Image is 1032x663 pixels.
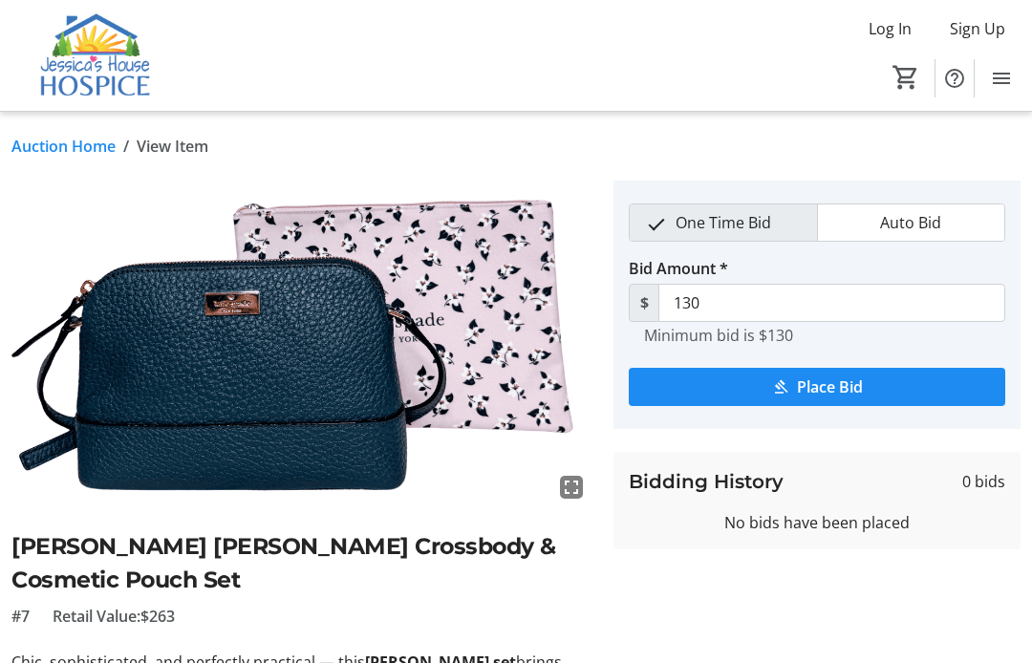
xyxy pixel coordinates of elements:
[853,13,927,44] button: Log In
[869,17,912,40] span: Log In
[11,181,591,506] img: Image
[950,17,1005,40] span: Sign Up
[629,257,728,280] label: Bid Amount *
[889,60,923,95] button: Cart
[797,375,863,398] span: Place Bid
[935,59,974,97] button: Help
[962,470,1005,493] span: 0 bids
[53,605,175,628] span: Retail Value: $263
[935,13,1021,44] button: Sign Up
[664,204,783,241] span: One Time Bid
[629,511,1005,534] div: No bids have been placed
[123,135,129,158] span: /
[560,476,583,499] mat-icon: fullscreen
[11,135,116,158] a: Auction Home
[137,135,208,158] span: View Item
[644,326,793,345] tr-hint: Minimum bid is $130
[869,204,953,241] span: Auto Bid
[629,284,659,322] span: $
[629,368,1005,406] button: Place Bid
[11,529,591,597] h2: [PERSON_NAME] [PERSON_NAME] Crossbody & Cosmetic Pouch Set
[11,8,182,103] img: Jessica's House Hospice's Logo
[982,59,1021,97] button: Menu
[11,605,30,628] span: #7
[629,467,784,496] h3: Bidding History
